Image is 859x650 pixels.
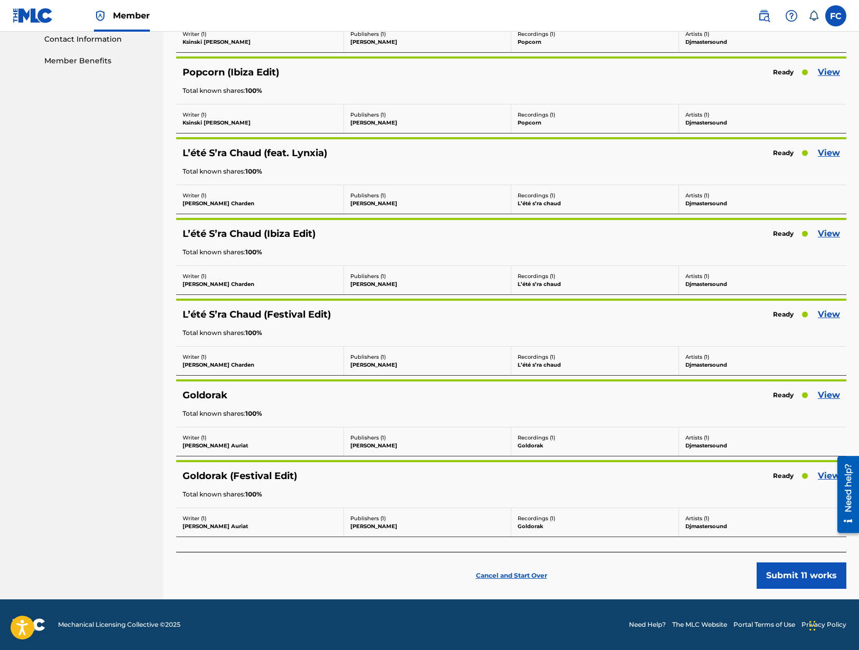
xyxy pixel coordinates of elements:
div: Widget de chat [806,599,859,650]
p: Djmastersound [685,280,841,288]
span: 100 % [245,409,262,418]
div: User Menu [825,5,846,26]
p: L’été s’ra chaud [518,361,672,369]
a: Member Benefits [44,55,151,66]
p: Goldorak [518,522,672,530]
p: Recordings ( 1 ) [518,192,672,199]
img: search [758,9,770,22]
p: Publishers ( 1 ) [350,272,505,280]
p: Artists ( 1 ) [685,111,841,119]
p: Writer ( 1 ) [183,111,337,119]
img: logo [13,618,45,631]
p: [PERSON_NAME] [350,361,505,369]
a: Contact Information [44,34,151,45]
p: Djmastersound [685,361,841,369]
span: Ready [768,226,799,241]
p: Writer ( 1 ) [183,30,337,38]
p: Artists ( 1 ) [685,192,841,199]
p: Djmastersound [685,522,841,530]
p: Publishers ( 1 ) [350,111,505,119]
iframe: Resource Center [829,452,859,537]
h5: L’été S’ra Chaud (feat. Lynxia) [183,147,327,159]
h5: L’été S’ra Chaud (Ibiza Edit) [183,228,316,240]
a: View [818,308,840,321]
p: Writer ( 1 ) [183,353,337,361]
span: 100 % [245,247,262,257]
p: Djmastersound [685,119,841,127]
button: Submit 11 works [757,562,846,589]
p: Artists ( 1 ) [685,272,841,280]
p: Popcorn [518,38,672,46]
p: [PERSON_NAME] [350,38,505,46]
p: Artists ( 1 ) [685,353,841,361]
p: [PERSON_NAME] [350,119,505,127]
p: Publishers ( 1 ) [350,434,505,442]
span: Total known shares: [183,328,245,338]
p: Publishers ( 1 ) [350,30,505,38]
div: Help [781,5,802,26]
p: Recordings ( 1 ) [518,353,672,361]
a: View [818,147,840,159]
span: Ready [768,65,799,80]
img: MLC Logo [13,8,53,23]
a: View [818,389,840,402]
p: Publishers ( 1 ) [350,192,505,199]
span: 100 % [245,328,262,338]
p: Writer ( 1 ) [183,192,337,199]
p: Goldorak [518,442,672,450]
span: Mechanical Licensing Collective © 2025 [58,620,180,629]
p: Recordings ( 1 ) [518,30,672,38]
p: Recordings ( 1 ) [518,272,672,280]
div: Glisser [809,610,816,642]
p: Djmastersound [685,38,841,46]
p: [PERSON_NAME] [350,442,505,450]
span: Total known shares: [183,86,245,95]
img: Top Rightsholder [94,9,107,22]
a: Privacy Policy [801,620,846,629]
p: Artists ( 1 ) [685,514,841,522]
p: [PERSON_NAME] Charden [183,199,337,207]
p: Recordings ( 1 ) [518,111,672,119]
p: [PERSON_NAME] Auriat [183,522,337,530]
img: help [785,9,798,22]
p: Ksinski [PERSON_NAME] [183,38,337,46]
iframe: Chat Widget [806,599,859,650]
span: Total known shares: [183,167,245,176]
a: Public Search [753,5,775,26]
span: Total known shares: [183,409,245,418]
p: Popcorn [518,119,672,127]
p: Publishers ( 1 ) [350,514,505,522]
p: L’été s’ra chaud [518,280,672,288]
p: Writer ( 1 ) [183,434,337,442]
p: [PERSON_NAME] Auriat [183,442,337,450]
a: View [818,66,840,79]
p: [PERSON_NAME] Charden [183,280,337,288]
p: Artists ( 1 ) [685,30,841,38]
p: [PERSON_NAME] Charden [183,361,337,369]
p: Djmastersound [685,442,841,450]
p: Recordings ( 1 ) [518,514,672,522]
a: Need Help? [629,620,666,629]
p: Djmastersound [685,199,841,207]
span: Ready [768,307,799,322]
p: [PERSON_NAME] [350,280,505,288]
a: The MLC Website [672,620,727,629]
p: Cancel and Start Over [476,571,547,580]
span: Total known shares: [183,247,245,257]
span: 100 % [245,167,262,176]
p: Writer ( 1 ) [183,514,337,522]
p: Writer ( 1 ) [183,272,337,280]
p: [PERSON_NAME] [350,522,505,530]
h5: L’été S’ra Chaud (Festival Edit) [183,309,331,321]
a: View [818,470,840,482]
span: Total known shares: [183,490,245,499]
span: 100 % [245,490,262,499]
h5: Goldorak [183,389,227,402]
p: [PERSON_NAME] [350,199,505,207]
span: Ready [768,146,799,160]
p: Artists ( 1 ) [685,434,841,442]
p: Ksinski [PERSON_NAME] [183,119,337,127]
p: Publishers ( 1 ) [350,353,505,361]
